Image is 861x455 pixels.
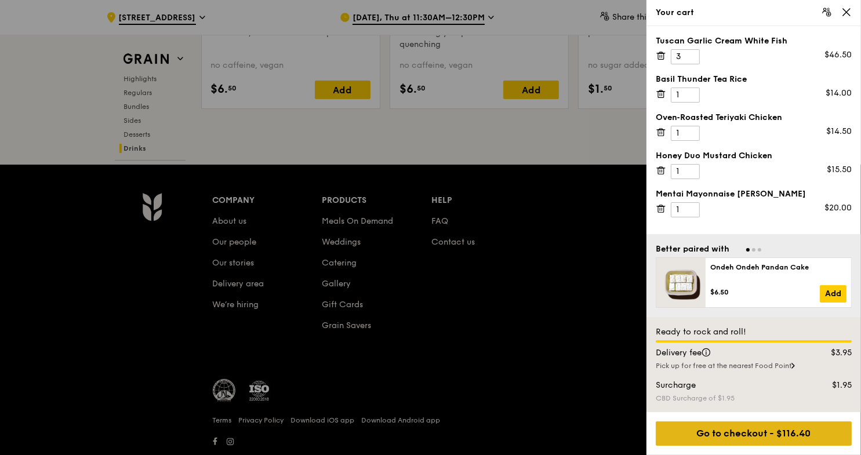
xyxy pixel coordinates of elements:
div: Surcharge [649,380,806,391]
div: $3.95 [806,347,859,359]
div: Mentai Mayonnaise [PERSON_NAME] [656,188,852,200]
div: $15.50 [827,164,852,176]
div: $14.00 [826,88,852,99]
span: Go to slide 2 [752,248,755,252]
div: Delivery fee [649,347,806,359]
div: Ondeh Ondeh Pandan Cake [710,263,847,272]
div: Pick up for free at the nearest Food Point [656,361,852,370]
span: Go to slide 3 [758,248,761,252]
div: Go to checkout - $116.40 [656,421,852,446]
div: Tuscan Garlic Cream White Fish [656,35,852,47]
div: Ready to rock and roll! [656,326,852,338]
div: Your cart [656,7,852,19]
span: Go to slide 1 [746,248,750,252]
div: $14.50 [826,126,852,137]
div: CBD Surcharge of $1.95 [656,394,852,403]
div: Honey Duo Mustard Chicken [656,150,852,162]
a: Add [820,285,847,303]
div: $20.00 [824,202,852,214]
div: Oven‑Roasted Teriyaki Chicken [656,112,852,123]
div: $46.50 [824,49,852,61]
div: $6.50 [710,287,820,297]
div: Basil Thunder Tea Rice [656,74,852,85]
div: Better paired with [656,243,729,255]
div: $1.95 [806,380,859,391]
